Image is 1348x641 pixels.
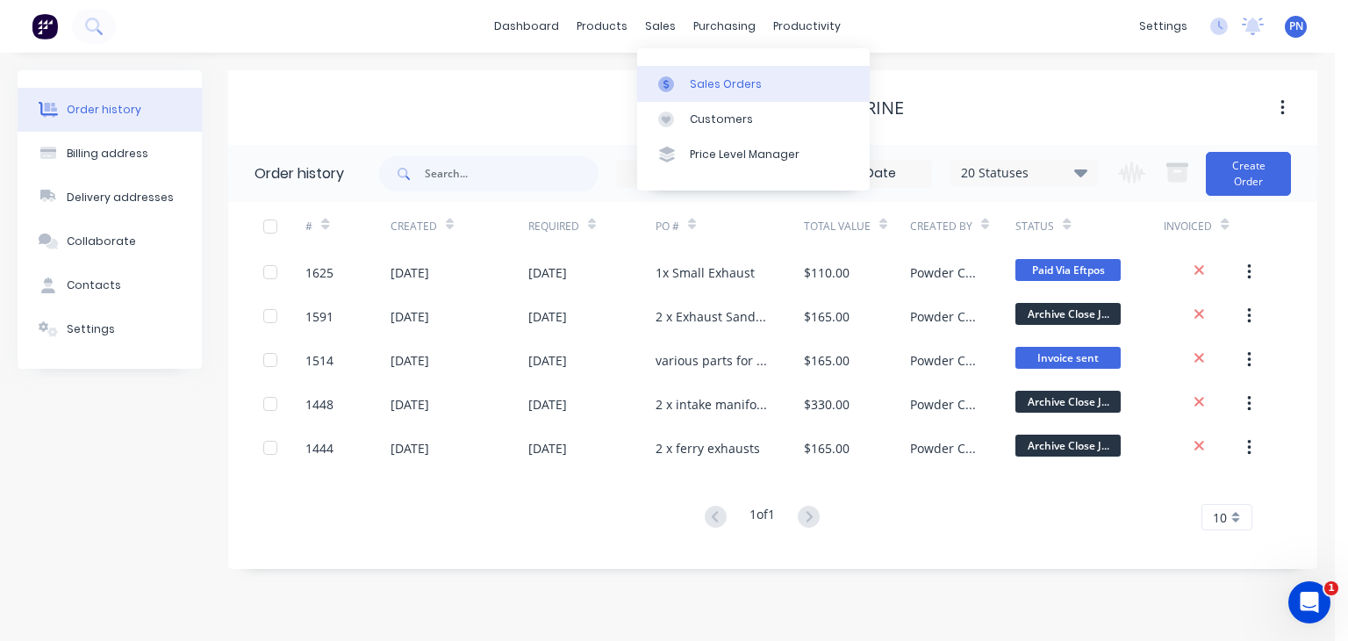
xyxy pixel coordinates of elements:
[1015,347,1121,369] span: Invoice sent
[1164,219,1212,234] div: Invoiced
[950,163,1098,183] div: 20 Statuses
[804,351,850,370] div: $165.00
[425,156,599,191] input: Search...
[690,112,753,127] div: Customers
[391,395,429,414] div: [DATE]
[910,351,981,370] div: Powder Crew
[67,146,148,162] div: Billing address
[637,137,870,172] a: Price Level Manager
[305,202,391,250] div: #
[656,307,769,326] div: 2 x Exhaust Sandbast Only
[1015,202,1164,250] div: Status
[804,263,850,282] div: $110.00
[391,202,528,250] div: Created
[1206,152,1291,196] button: Create Order
[305,351,333,370] div: 1514
[910,219,972,234] div: Created By
[690,147,799,162] div: Price Level Manager
[528,395,567,414] div: [DATE]
[910,439,981,457] div: Powder Crew
[804,202,910,250] div: Total Value
[18,263,202,307] button: Contacts
[18,220,202,263] button: Collaborate
[804,395,850,414] div: $330.00
[528,202,656,250] div: Required
[305,395,333,414] div: 1448
[1213,508,1227,527] span: 10
[18,88,202,132] button: Order history
[391,307,429,326] div: [DATE]
[1015,435,1121,457] span: Archive Close J...
[1015,303,1121,325] span: Archive Close J...
[1130,13,1196,40] div: settings
[1015,259,1121,281] span: Paid Via Eftpos
[656,395,769,414] div: 2 x intake manifolds + 4 x exhaust parts
[656,219,679,234] div: PO #
[32,13,58,40] img: Factory
[1015,219,1054,234] div: Status
[18,132,202,176] button: Billing address
[528,263,567,282] div: [DATE]
[685,13,764,40] div: purchasing
[18,176,202,220] button: Delivery addresses
[305,439,333,457] div: 1444
[305,307,333,326] div: 1591
[656,263,755,282] div: 1x Small Exhaust
[804,219,871,234] div: Total Value
[255,163,344,184] div: Order history
[637,102,870,137] a: Customers
[910,202,1016,250] div: Created By
[391,263,429,282] div: [DATE]
[528,307,567,326] div: [DATE]
[391,351,429,370] div: [DATE]
[1015,391,1121,413] span: Archive Close J...
[656,202,804,250] div: PO #
[67,234,136,249] div: Collaborate
[1324,581,1338,595] span: 1
[910,395,981,414] div: Powder Crew
[1164,202,1249,250] div: Invoiced
[910,307,981,326] div: Powder Crew
[391,219,437,234] div: Created
[910,263,981,282] div: Powder Crew
[637,66,870,101] a: Sales Orders
[764,13,850,40] div: productivity
[804,307,850,326] div: $165.00
[656,439,760,457] div: 2 x ferry exhausts
[18,307,202,351] button: Settings
[568,13,636,40] div: products
[67,321,115,337] div: Settings
[485,13,568,40] a: dashboard
[617,161,764,187] input: Order Date
[1288,581,1330,623] iframe: Intercom live chat
[528,439,567,457] div: [DATE]
[749,505,775,530] div: 1 of 1
[528,219,579,234] div: Required
[67,102,141,118] div: Order history
[804,439,850,457] div: $165.00
[305,263,333,282] div: 1625
[391,439,429,457] div: [DATE]
[656,351,769,370] div: various parts for blasting
[636,13,685,40] div: sales
[1289,18,1303,34] span: PN
[690,76,762,92] div: Sales Orders
[305,219,312,234] div: #
[67,277,121,293] div: Contacts
[67,190,174,205] div: Delivery addresses
[528,351,567,370] div: [DATE]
